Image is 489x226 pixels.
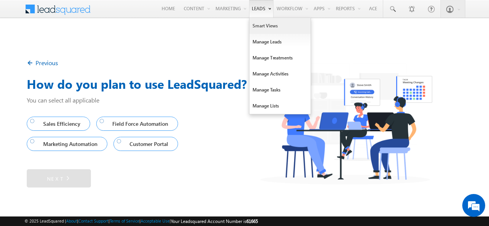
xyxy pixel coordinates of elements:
span: Field Force Automation [100,119,172,129]
a: Next [27,169,91,188]
a: Acceptable Use [141,218,170,223]
textarea: Type your message and hit 'Enter' [10,71,139,168]
span: Your Leadsquared Account Number is [171,218,258,224]
img: Back_Arrow.png [27,59,36,68]
a: Smart Views [249,18,311,34]
a: Manage Tasks [249,82,311,98]
img: Leadsquared_CRM_Purpose.png [244,60,449,189]
p: You can select all applicable [27,96,462,104]
a: Contact Support [78,218,108,223]
em: Start Chat [104,174,139,184]
a: Terms of Service [110,218,139,223]
a: Manage Leads [249,34,311,50]
span: Customer Portal [117,139,172,149]
a: Manage Activities [249,66,311,82]
a: Manage Treatments [249,50,311,66]
div: Chat with us now [40,40,128,50]
span: Marketing Automation [30,139,100,149]
a: Previous [27,59,58,67]
h3: How do you plan to use LeadSquared? [27,75,462,93]
a: About [66,218,77,223]
span: 61665 [246,218,258,224]
img: Right_Arrow.png [64,175,71,182]
div: Minimize live chat window [125,4,144,22]
a: Manage Lists [249,98,311,114]
span: © 2025 LeadSquared | | | | | [24,218,258,225]
img: d_60004797649_company_0_60004797649 [13,40,32,50]
span: Sales Efficiency [30,119,83,129]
